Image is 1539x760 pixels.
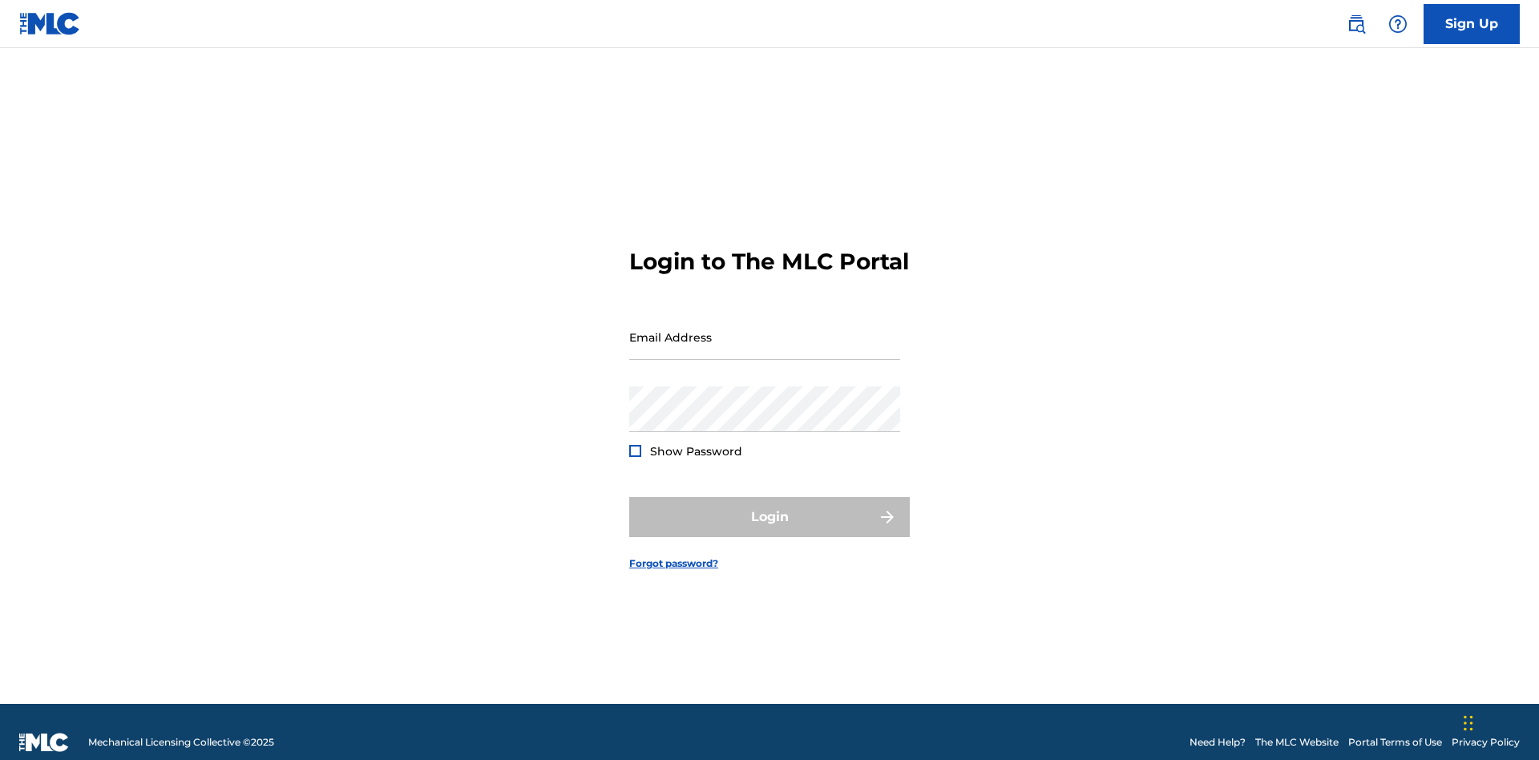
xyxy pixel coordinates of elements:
[1388,14,1408,34] img: help
[1424,4,1520,44] a: Sign Up
[629,248,909,276] h3: Login to The MLC Portal
[19,12,81,35] img: MLC Logo
[1348,735,1442,750] a: Portal Terms of Use
[650,444,742,459] span: Show Password
[88,735,274,750] span: Mechanical Licensing Collective © 2025
[19,733,69,752] img: logo
[1464,699,1473,747] div: Drag
[1347,14,1366,34] img: search
[1255,735,1339,750] a: The MLC Website
[1340,8,1372,40] a: Public Search
[1459,683,1539,760] iframe: Chat Widget
[1382,8,1414,40] div: Help
[1190,735,1246,750] a: Need Help?
[1452,735,1520,750] a: Privacy Policy
[629,556,718,571] a: Forgot password?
